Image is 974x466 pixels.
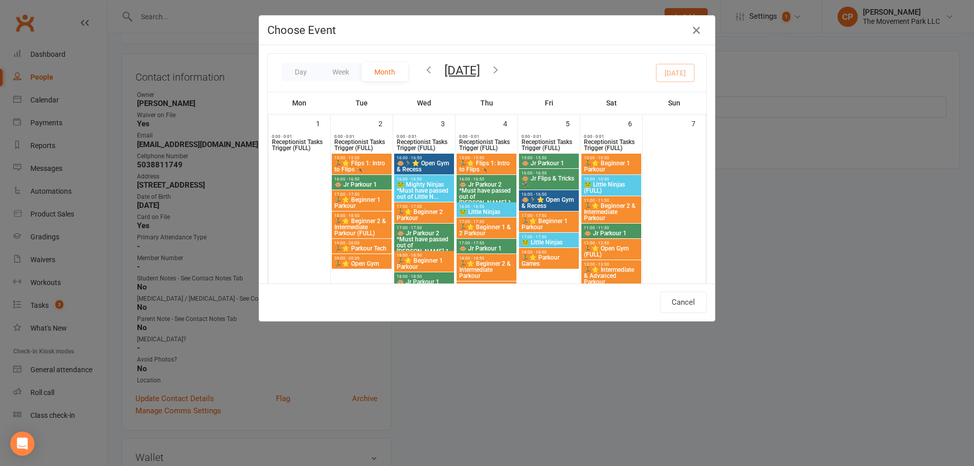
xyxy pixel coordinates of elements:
span: 🐵 Jr Parkour 1 [521,160,577,166]
span: 17:00 - 17:50 [521,235,577,239]
span: 🐵 Jr Parkour 1 [334,182,390,188]
th: Tue [331,92,393,114]
span: Receptionist Tasks Trigger (FULL) [334,139,390,151]
div: 5 [566,115,580,131]
span: 🏃‍♂️⭐ Intermediate & Advanced Parkour [583,267,639,285]
span: 0:00 - 0:01 [334,134,390,139]
span: 🏃‍♂️⭐ Open Gym [334,261,390,267]
span: 🐵 Jr Flips & Tricks 🤸‍♀️ [521,175,577,188]
div: 1 [316,115,330,131]
span: 🏃‍♂️⭐ Beginner 1 Parkour [334,197,390,209]
span: 15:00 - 15:50 [521,156,577,160]
span: 🏃‍♂️⭐ Beginner 1 Parkour [521,218,577,230]
span: 🏃‍♂️⭐ Beginner 2 Parkour [396,209,452,221]
span: 🏃‍♂️⭐ Beginner 2 & Intermediate Parkour [583,203,639,221]
div: 6 [628,115,642,131]
span: 🏃‍♂️⭐ Beginner 1 Parkour [583,160,639,172]
span: 🏃‍♂️⭐ Beginner 1 Parkour [396,258,452,270]
span: 11:00 - 11:50 [583,226,639,230]
th: Wed [393,92,456,114]
th: Sun [643,92,706,114]
button: Cancel [660,292,707,313]
span: 🐵🏃‍♂️⭐ Open Gym & Recess [521,197,577,209]
span: 18:00 - 18:50 [521,250,577,255]
span: 🏃‍♂️⭐ Flips 1: Intro to Flips 🤸‍♀️ [334,160,390,172]
span: 18:00 - 18:50 [396,274,452,279]
span: 16:00 - 16:50 [459,177,514,182]
span: 🏃‍♂️⭐ Beginner 1 & 2 Parkour [459,224,514,236]
span: 🐸 Mighty Ninjas *Must have passed out of Little N... [396,182,452,200]
span: 🏃‍♂️⭐ Beginner 2 & Intermediate Parkour [459,261,514,279]
button: Week [320,63,362,81]
span: 16:00 - 16:50 [396,177,452,182]
span: 12:00 - 12:50 [583,241,639,245]
span: 13:00 - 13:50 [583,262,639,267]
span: 17:00 - 17:50 [396,204,452,209]
span: 🐵 Jr Parkour 1 [396,279,452,285]
span: 19:00 - 20:00 [334,241,390,245]
th: Sat [580,92,643,114]
span: Receptionist Tasks Trigger (FULL) [583,139,639,151]
span: 16:00 - 16:50 [521,192,577,197]
span: 18:00 - 18:50 [334,213,390,218]
span: Receptionist Tasks Trigger (FULL) [271,139,327,151]
span: 🐵🏃‍♂️⭐ Open Gym & Recess [396,160,452,172]
span: 16:00 - 16:50 [459,204,514,209]
span: 16:00 - 16:50 [521,171,577,175]
span: 🐸 Little Ninjas [459,209,514,215]
th: Fri [518,92,580,114]
span: Receptionist Tasks Trigger (FULL) [521,139,577,151]
span: Receptionist Tasks Trigger (FULL) [459,139,514,151]
span: 🐵 Jr Parkour 2 *Must have passed out of [PERSON_NAME] 1 [396,230,452,255]
span: 🏃‍♂️⭐ Beginner 2 & Intermediate Parkour (FULL) [334,218,390,236]
span: 15:00 - 15:50 [334,156,390,160]
button: [DATE] [444,63,480,78]
div: 3 [441,115,455,131]
span: 🏃‍♂️⭐ Flips 1: Intro to Flips 🤸‍♀️ [459,160,514,172]
div: 7 [691,115,706,131]
span: 17:00 - 17:50 [459,241,514,245]
button: Close [688,22,705,39]
span: 🐵 Jr Parkour 2 *Must have passed out of [PERSON_NAME] 1 [459,182,514,206]
span: 15:00 - 15:50 [459,156,514,160]
span: 18:00 - 18:50 [396,253,452,258]
span: 0:00 - 0:01 [396,134,452,139]
div: 2 [378,115,393,131]
h4: Choose Event [267,24,707,37]
th: Thu [456,92,518,114]
span: 18:00 - 18:50 [459,256,514,261]
span: Receptionist Tasks Trigger (FULL) [396,139,452,151]
span: 0:00 - 0:01 [583,134,639,139]
span: 10:00 - 10:50 [583,156,639,160]
span: 🏃‍♂️⭐ Open Gym (FULL) [583,245,639,258]
span: 17:00 - 17:50 [334,192,390,197]
span: 0:00 - 0:01 [521,134,577,139]
span: 17:00 - 17:50 [521,213,577,218]
span: 🏃‍♂️⭐ Parkour Tech [334,245,390,252]
span: 16:00 - 16:50 [396,156,452,160]
span: 🐸 Little Ninjas (FULL) [583,182,639,194]
span: 0:00 - 0:01 [459,134,514,139]
span: 20:00 - 20:30 [334,256,390,261]
span: 17:00 - 17:50 [396,226,452,230]
th: Mon [268,92,331,114]
span: 16:00 - 16:50 [334,177,390,182]
button: Day [282,63,320,81]
span: 🐵 Jr Parkour 1 [459,245,514,252]
span: 10:00 - 10:50 [583,177,639,182]
div: 4 [503,115,517,131]
span: 11:00 - 11:50 [583,198,639,203]
div: Open Intercom Messenger [10,432,34,456]
span: 0:00 - 0:01 [271,134,327,139]
span: 🐸 Little Ninjas [521,239,577,245]
span: 🐵 Jr Parkour 1 [583,230,639,236]
span: 🏃‍♂️⭐ Parkour Games [521,255,577,267]
span: 17:00 - 17:50 [459,220,514,224]
button: Month [362,63,408,81]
